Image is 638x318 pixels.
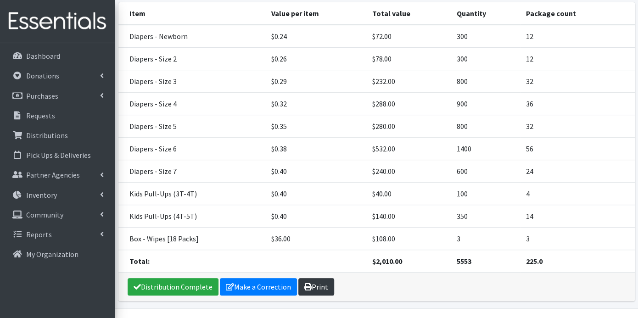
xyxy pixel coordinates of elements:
a: Make a Correction [220,278,297,296]
td: 12 [520,48,634,70]
td: 4 [520,183,634,205]
td: $78.00 [367,48,451,70]
th: Total value [367,2,451,25]
td: $72.00 [367,25,451,48]
img: HumanEssentials [4,6,111,37]
p: Purchases [26,91,58,100]
td: 3 [451,228,520,250]
td: $240.00 [367,160,451,183]
p: My Organization [26,250,78,259]
a: Inventory [4,186,111,204]
p: Partner Agencies [26,170,80,179]
td: Diapers - Size 2 [118,48,266,70]
td: $0.40 [266,205,367,228]
td: $0.26 [266,48,367,70]
p: Donations [26,71,59,80]
p: Inventory [26,190,57,200]
a: Distributions [4,126,111,145]
td: 350 [451,205,520,228]
td: $0.35 [266,115,367,138]
td: Kids Pull-Ups (4T-5T) [118,205,266,228]
a: Reports [4,225,111,244]
td: $0.40 [266,160,367,183]
td: 24 [520,160,634,183]
td: $0.24 [266,25,367,48]
td: $0.40 [266,183,367,205]
strong: Total: [129,257,150,266]
th: Package count [520,2,634,25]
a: Partner Agencies [4,166,111,184]
td: 600 [451,160,520,183]
p: Dashboard [26,51,60,61]
strong: 5553 [456,257,471,266]
td: $140.00 [367,205,451,228]
td: $280.00 [367,115,451,138]
td: Diapers - Newborn [118,25,266,48]
td: 800 [451,115,520,138]
th: Value per item [266,2,367,25]
td: 32 [520,115,634,138]
a: Pick Ups & Deliveries [4,146,111,164]
td: 300 [451,25,520,48]
td: 14 [520,205,634,228]
td: 32 [520,70,634,93]
p: Pick Ups & Deliveries [26,151,91,160]
a: Print [298,278,334,296]
td: Diapers - Size 7 [118,160,266,183]
td: Diapers - Size 6 [118,138,266,160]
td: $0.29 [266,70,367,93]
td: Diapers - Size 4 [118,93,266,115]
td: 900 [451,93,520,115]
th: Item [118,2,266,25]
p: Requests [26,111,55,120]
a: Purchases [4,87,111,105]
td: 36 [520,93,634,115]
td: 800 [451,70,520,93]
strong: 225.0 [526,257,542,266]
td: 100 [451,183,520,205]
a: My Organization [4,245,111,263]
td: 1400 [451,138,520,160]
td: Kids Pull-Ups (3T-4T) [118,183,266,205]
a: Donations [4,67,111,85]
a: Distribution Complete [128,278,218,296]
th: Quantity [451,2,520,25]
a: Community [4,206,111,224]
a: Requests [4,106,111,125]
td: 3 [520,228,634,250]
a: Dashboard [4,47,111,65]
td: 300 [451,48,520,70]
td: 56 [520,138,634,160]
td: Diapers - Size 5 [118,115,266,138]
td: $108.00 [367,228,451,250]
p: Distributions [26,131,68,140]
td: $40.00 [367,183,451,205]
p: Reports [26,230,52,239]
td: $532.00 [367,138,451,160]
strong: $2,010.00 [372,257,402,266]
td: 12 [520,25,634,48]
td: Diapers - Size 3 [118,70,266,93]
p: Community [26,210,63,219]
td: $0.38 [266,138,367,160]
td: $288.00 [367,93,451,115]
td: Box - Wipes [18 Packs] [118,228,266,250]
td: $232.00 [367,70,451,93]
td: $36.00 [266,228,367,250]
td: $0.32 [266,93,367,115]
